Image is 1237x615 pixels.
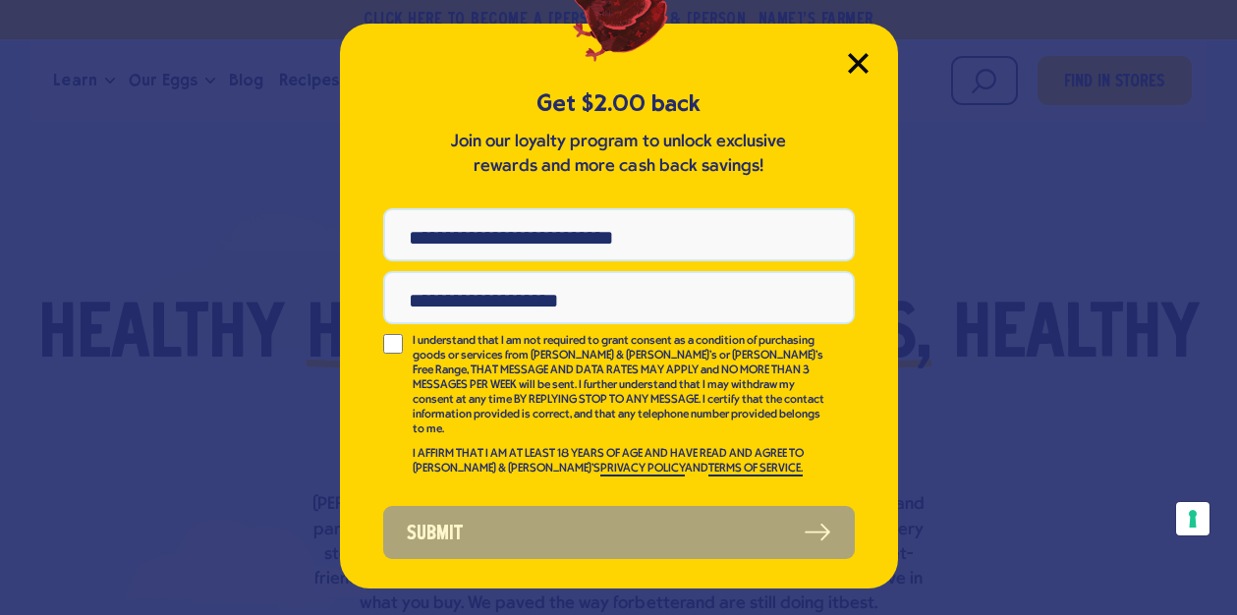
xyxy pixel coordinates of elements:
[383,87,855,120] h5: Get $2.00 back
[413,447,827,476] p: I AFFIRM THAT I AM AT LEAST 18 YEARS OF AGE AND HAVE READ AND AGREE TO [PERSON_NAME] & [PERSON_NA...
[383,334,403,354] input: I understand that I am not required to grant consent as a condition of purchasing goods or servic...
[600,463,685,476] a: PRIVACY POLICY
[708,463,803,476] a: TERMS OF SERVICE.
[848,53,869,74] button: Close Modal
[1176,502,1209,535] button: Your consent preferences for tracking technologies
[413,334,827,437] p: I understand that I am not required to grant consent as a condition of purchasing goods or servic...
[383,506,855,559] button: Submit
[447,130,791,179] p: Join our loyalty program to unlock exclusive rewards and more cash back savings!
